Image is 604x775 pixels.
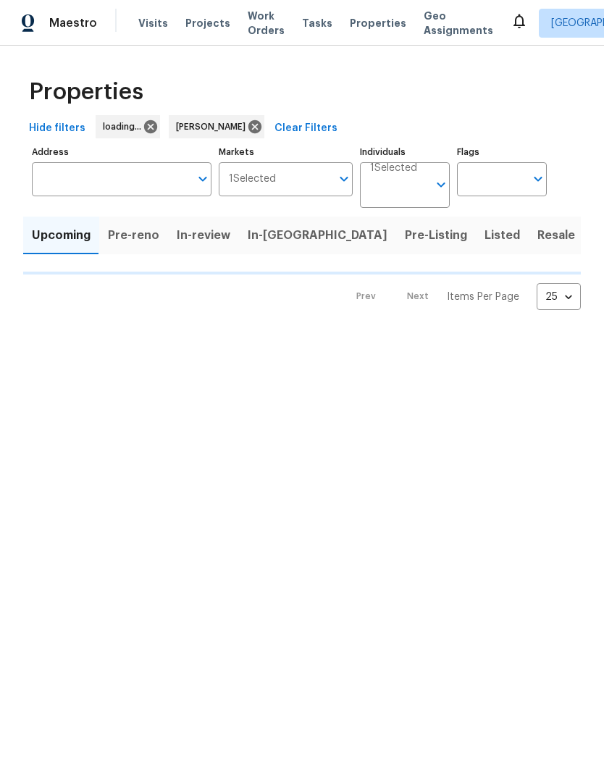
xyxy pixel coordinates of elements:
[219,148,353,156] label: Markets
[229,173,276,185] span: 1 Selected
[537,225,575,246] span: Resale
[457,148,547,156] label: Flags
[103,120,147,134] span: loading...
[269,115,343,142] button: Clear Filters
[302,18,332,28] span: Tasks
[185,16,230,30] span: Projects
[431,175,451,195] button: Open
[370,162,417,175] span: 1 Selected
[177,225,230,246] span: In-review
[343,283,581,310] nav: Pagination Navigation
[447,290,519,304] p: Items Per Page
[248,9,285,38] span: Work Orders
[96,115,160,138] div: loading...
[485,225,520,246] span: Listed
[405,225,467,246] span: Pre-Listing
[32,148,211,156] label: Address
[537,278,581,316] div: 25
[274,120,337,138] span: Clear Filters
[334,169,354,189] button: Open
[29,85,143,99] span: Properties
[528,169,548,189] button: Open
[176,120,251,134] span: [PERSON_NAME]
[49,16,97,30] span: Maestro
[29,120,85,138] span: Hide filters
[138,16,168,30] span: Visits
[193,169,213,189] button: Open
[360,148,450,156] label: Individuals
[32,225,91,246] span: Upcoming
[169,115,264,138] div: [PERSON_NAME]
[424,9,493,38] span: Geo Assignments
[248,225,387,246] span: In-[GEOGRAPHIC_DATA]
[23,115,91,142] button: Hide filters
[350,16,406,30] span: Properties
[108,225,159,246] span: Pre-reno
